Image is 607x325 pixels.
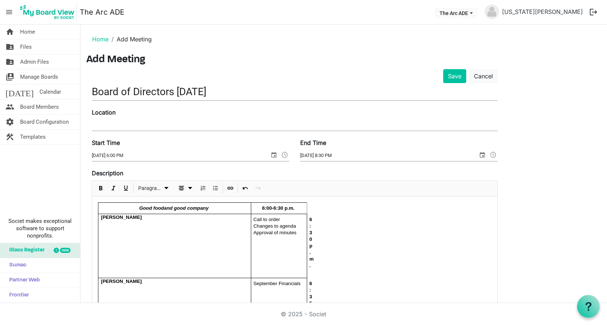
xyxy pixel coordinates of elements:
[499,4,586,19] a: [US_STATE][PERSON_NAME]
[5,100,14,114] span: people
[5,130,14,144] span: construction
[478,150,487,160] span: select
[95,181,107,196] div: Bold
[586,4,601,20] button: logout
[309,294,312,300] span: 3
[309,300,312,306] span: 5
[239,181,252,196] div: Undo
[173,181,197,196] div: Alignments
[20,70,58,84] span: Manage Boards
[20,25,35,39] span: Home
[485,4,499,19] img: no-profile-picture.svg
[20,55,49,69] span: Admin Files
[101,279,142,284] span: [PERSON_NAME]
[269,150,278,160] span: select
[108,184,118,193] button: Italic
[253,223,296,229] span: Changes to agenda
[121,184,131,193] button: Underline
[309,281,312,293] span: 6:
[309,217,312,235] span: 6:3
[5,40,14,54] span: folder_shared
[96,184,106,193] button: Bold
[253,281,301,286] span: September Financials
[253,230,297,235] span: Approval of minutes
[5,243,45,258] span: Glass Register
[300,138,326,147] label: End Time
[18,3,80,21] a: My Board View Logo
[86,54,601,66] h3: Add Meeting
[3,217,77,239] span: Societ makes exceptional software to support nonprofits.
[210,184,220,193] button: Bulleted List
[5,115,14,129] span: settings
[309,236,312,242] span: 0
[60,248,71,253] div: new
[101,214,142,220] span: [PERSON_NAME]
[5,55,14,69] span: folder_shared
[92,138,120,147] label: Start Time
[120,181,132,196] div: Underline
[92,169,123,178] label: Description
[80,5,124,19] a: The Arc ADE
[5,70,14,84] span: switch_account
[39,85,61,99] span: Calendar
[225,184,235,193] button: Insert Link
[135,181,173,196] div: Formats
[443,69,466,83] button: Save
[469,69,498,83] a: Cancel
[435,8,478,18] button: The Arc ADE dropdownbutton
[5,288,29,303] span: Frontier
[139,205,164,211] span: Good food
[5,273,40,288] span: Partner Web
[174,184,196,193] button: dropdownbutton
[92,108,116,117] label: Location
[107,181,120,196] div: Italic
[253,217,280,222] span: Call to order
[5,85,34,99] span: [DATE]
[20,130,46,144] span: Templates
[224,181,237,196] div: Insert Link
[5,25,14,39] span: home
[240,184,250,193] button: Undo
[18,3,77,21] img: My Board View Logo
[20,40,32,54] span: Files
[309,243,314,268] span: p.m.
[164,205,208,211] span: and good company
[136,184,172,193] button: Paragraph dropdownbutton
[262,205,295,211] span: 6:00-6:30 p.m.
[20,115,69,129] span: Board Configuration
[92,83,498,100] input: Title
[198,184,208,193] button: Numbered List
[5,258,26,273] span: Sumac
[109,35,152,44] li: Add Meeting
[281,310,326,318] a: © 2025 - Societ
[138,184,162,193] span: Paragraph
[209,181,222,196] div: Bulleted List
[92,36,109,43] a: Home
[197,181,209,196] div: Numbered List
[20,100,59,114] span: Board Members
[2,5,16,19] span: menu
